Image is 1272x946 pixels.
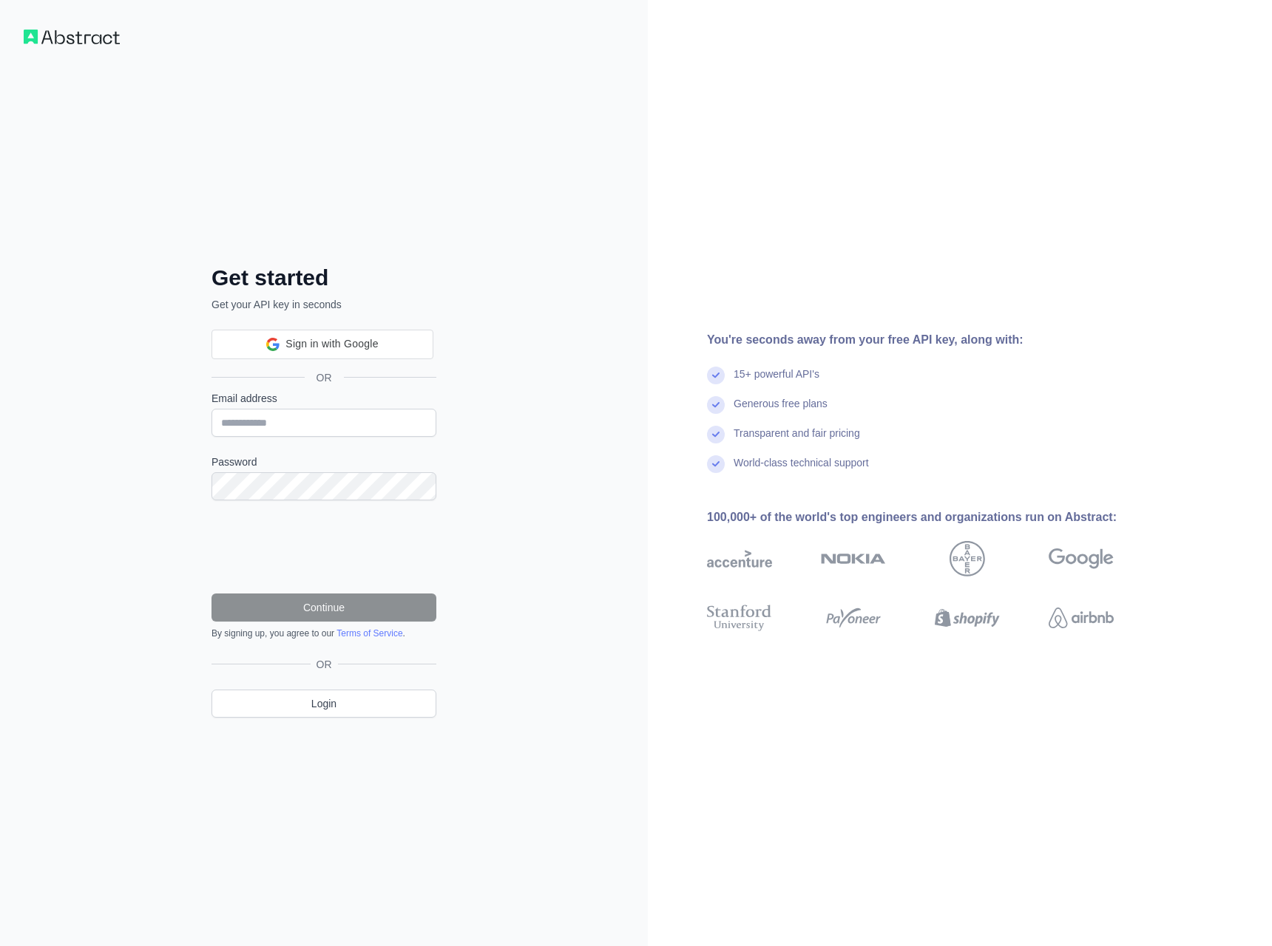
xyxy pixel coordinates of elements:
[707,541,772,576] img: accenture
[212,391,436,406] label: Email address
[305,370,344,385] span: OR
[707,455,725,473] img: check mark
[821,541,886,576] img: nokia
[707,396,725,414] img: check mark
[285,336,378,352] span: Sign in with Google
[935,602,1000,634] img: shopify
[707,367,725,384] img: check mark
[336,628,402,639] a: Terms of Service
[734,455,869,485] div: World-class technical support
[212,455,436,469] label: Password
[707,426,725,443] img: check mark
[311,657,338,672] span: OR
[212,297,436,312] p: Get your API key in seconds
[212,690,436,718] a: Login
[734,396,828,426] div: Generous free plans
[707,331,1161,349] div: You're seconds away from your free API key, along with:
[212,518,436,576] iframe: reCAPTCHA
[707,602,772,634] img: stanford university
[212,627,436,639] div: By signing up, you agree to our .
[707,508,1161,526] div: 100,000+ of the world's top engineers and organizations run on Abstract:
[1049,541,1114,576] img: google
[950,541,985,576] img: bayer
[24,30,120,44] img: Workflow
[212,265,436,291] h2: Get started
[1049,602,1114,634] img: airbnb
[821,602,886,634] img: payoneer
[212,330,433,359] div: Sign in with Google
[212,593,436,622] button: Continue
[734,367,819,396] div: 15+ powerful API's
[734,426,860,455] div: Transparent and fair pricing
